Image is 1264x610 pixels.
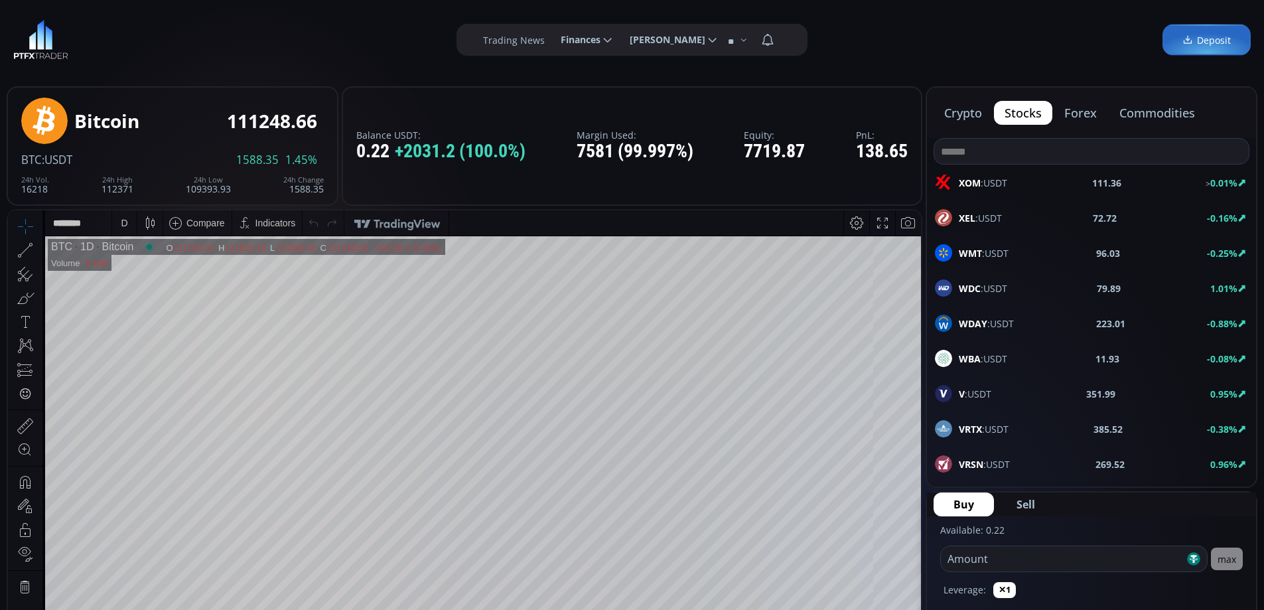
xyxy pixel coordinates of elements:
[959,317,987,330] b: WDAY
[1086,387,1115,401] b: 351.99
[959,212,975,224] b: XEL
[86,534,99,544] div: 3m
[77,48,100,58] div: 5.46K
[1095,457,1125,471] b: 269.52
[940,524,1005,536] label: Available: 0.22
[959,423,982,435] b: VRTX
[48,534,58,544] div: 5y
[102,176,133,184] div: 24h High
[135,31,147,42] div: Market open
[31,495,36,513] div: Hide Drawings Toolbar
[856,130,908,140] label: PnL:
[395,141,526,162] span: +2031.2 (100.0%)
[577,130,693,140] label: Margin Used:
[262,33,267,42] div: L
[959,211,1002,225] span: :USDT
[997,493,1055,516] button: Sell
[959,458,983,471] b: VRSN
[944,583,986,597] label: Leverage:
[131,534,141,544] div: 5d
[483,33,545,47] label: Trading News
[150,534,161,544] div: 1d
[364,33,433,42] div: −514.56 (−0.46%)
[1210,282,1237,295] b: 1.01%
[888,534,906,544] div: auto
[356,141,526,162] div: 0.22
[959,387,991,401] span: :USDT
[1182,33,1231,47] span: Deposit
[1097,281,1121,295] b: 79.89
[959,352,1007,366] span: :USDT
[285,154,317,166] span: 1.45%
[102,176,133,194] div: 112371
[356,130,526,140] label: Balance USDT:
[1109,101,1206,125] button: commodities
[1207,352,1237,365] b: -0.08%
[959,388,965,400] b: V
[43,48,72,58] div: Volume
[959,282,981,295] b: WDC
[959,281,1007,295] span: :USDT
[67,534,77,544] div: 1y
[186,176,231,194] div: 109393.93
[1207,212,1237,224] b: -0.16%
[994,101,1052,125] button: stocks
[959,177,981,189] b: XOM
[319,33,360,42] div: 111248.66
[843,526,861,552] div: Toggle Percentage
[959,352,981,365] b: WBA
[959,247,982,260] b: WMT
[856,141,908,162] div: 138.65
[1206,178,1210,189] span: >
[866,534,878,544] div: log
[1210,177,1237,189] b: 0.01%
[21,176,49,194] div: 16218
[108,534,121,544] div: 1m
[1054,101,1107,125] button: forex
[166,33,206,42] div: 111763.22
[1210,388,1237,400] b: 0.95%
[744,130,805,140] label: Equity:
[959,246,1009,260] span: :USDT
[1093,211,1117,225] b: 72.72
[1096,246,1120,260] b: 96.03
[210,33,217,42] div: H
[934,493,994,516] button: Buy
[13,20,68,60] img: LOGO
[744,141,805,162] div: 7719.87
[283,176,324,194] div: 1588.35
[883,526,910,552] div: Toggle Auto Scale
[959,457,1010,471] span: :USDT
[42,152,72,167] span: :USDT
[43,31,64,42] div: BTC
[21,152,42,167] span: BTC
[113,7,119,18] div: D
[227,111,317,131] div: 111248.66
[1095,352,1119,366] b: 11.93
[1096,317,1125,331] b: 223.01
[1093,422,1123,436] b: 385.52
[12,177,23,190] div: 
[757,526,830,552] button: 11:39:23 (UTC)
[1207,247,1237,260] b: -0.25%
[1207,317,1237,330] b: -0.88%
[959,176,1007,190] span: :USDT
[620,27,705,53] span: [PERSON_NAME]
[247,7,288,18] div: Indicators
[577,141,693,162] div: 7581 (99.997%)
[267,33,308,42] div: 110345.42
[993,582,1016,598] button: ✕1
[953,496,974,512] span: Buy
[762,534,825,544] span: 11:39:23 (UTC)
[959,422,1009,436] span: :USDT
[551,27,600,53] span: Finances
[959,317,1014,331] span: :USDT
[236,154,279,166] span: 1588.35
[283,176,324,184] div: 24h Change
[178,7,217,18] div: Compare
[178,526,199,552] div: Go to
[158,33,165,42] div: O
[1207,423,1237,435] b: -0.38%
[313,33,319,42] div: C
